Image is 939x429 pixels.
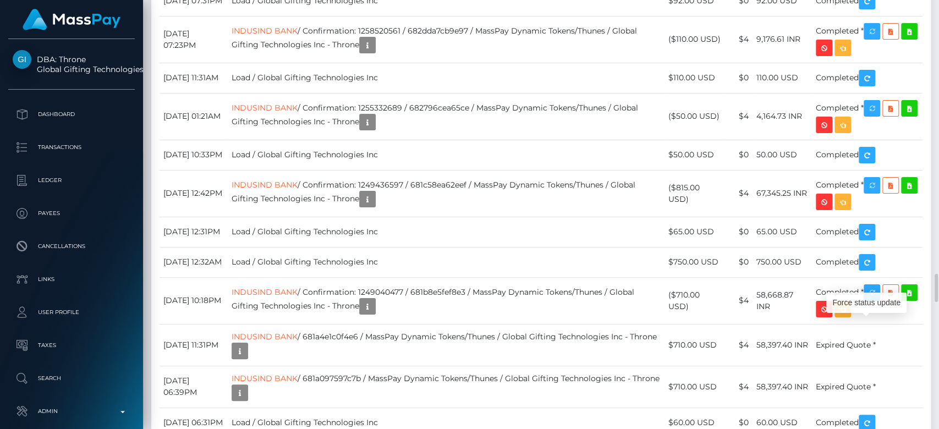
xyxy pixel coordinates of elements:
td: $110.00 USD [665,63,724,93]
td: $4 [724,16,753,63]
a: User Profile [8,299,135,326]
div: Force status update [826,293,907,313]
td: $0 [724,140,753,170]
a: INDUSIND BANK [232,287,298,297]
p: Payees [13,205,130,222]
span: DBA: Throne Global Gifting Technologies Inc [8,54,135,74]
td: $0 [724,63,753,93]
p: Cancellations [13,238,130,255]
td: 58,397.40 INR [753,324,812,366]
a: Cancellations [8,233,135,260]
td: $4 [724,324,753,366]
td: $750.00 USD [665,247,724,277]
td: $0 [724,247,753,277]
p: Ledger [13,172,130,189]
td: Load / Global Gifting Technologies Inc [228,140,665,170]
td: $710.00 USD [665,366,724,408]
a: Search [8,365,135,392]
td: Expired Quote * [812,324,922,366]
td: $4 [724,366,753,408]
td: 67,345.25 INR [753,170,812,217]
td: [DATE] 10:18PM [160,277,228,324]
a: Payees [8,200,135,227]
td: Completed * [812,170,922,217]
td: Completed [812,140,922,170]
a: Ledger [8,167,135,194]
td: [DATE] 12:31PM [160,217,228,247]
td: / 681a097597c7b / MassPay Dynamic Tokens/Thunes / Global Gifting Technologies Inc - Throne [228,366,665,408]
td: 9,176.61 INR [753,16,812,63]
p: Admin [13,403,130,420]
img: Global Gifting Technologies Inc [13,50,31,69]
a: INDUSIND BANK [232,103,298,113]
td: [DATE] 07:23PM [160,16,228,63]
a: Admin [8,398,135,425]
td: Completed [812,217,922,247]
p: Search [13,370,130,387]
td: $4 [724,277,753,324]
td: $710.00 USD [665,324,724,366]
td: [DATE] 11:31AM [160,63,228,93]
td: 4,164.73 INR [753,93,812,140]
td: / 681a4e1c0f4e6 / MassPay Dynamic Tokens/Thunes / Global Gifting Technologies Inc - Throne [228,324,665,366]
td: $4 [724,93,753,140]
td: Load / Global Gifting Technologies Inc [228,217,665,247]
td: 58,668.87 INR [753,277,812,324]
td: [DATE] 01:21AM [160,93,228,140]
a: INDUSIND BANK [232,180,298,190]
td: 110.00 USD [753,63,812,93]
td: Completed * [812,277,922,324]
p: User Profile [13,304,130,321]
td: 65.00 USD [753,217,812,247]
a: INDUSIND BANK [232,332,298,342]
td: [DATE] 12:32AM [160,247,228,277]
a: Taxes [8,332,135,359]
td: / Confirmation: 1258520561 / 682dda7cb9e97 / MassPay Dynamic Tokens/Thunes / Global Gifting Techn... [228,16,665,63]
p: Dashboard [13,106,130,123]
td: / Confirmation: 1249040477 / 681b8e5fef8e3 / MassPay Dynamic Tokens/Thunes / Global Gifting Techn... [228,277,665,324]
td: $4 [724,170,753,217]
td: $50.00 USD [665,140,724,170]
td: Completed [812,63,922,93]
td: $65.00 USD [665,217,724,247]
td: Completed * [812,93,922,140]
td: [DATE] 12:42PM [160,170,228,217]
td: 750.00 USD [753,247,812,277]
a: Transactions [8,134,135,161]
td: ($110.00 USD) [665,16,724,63]
td: $0 [724,217,753,247]
p: Transactions [13,139,130,156]
a: INDUSIND BANK [232,373,298,383]
td: ($815.00 USD) [665,170,724,217]
td: Load / Global Gifting Technologies Inc [228,247,665,277]
td: 50.00 USD [753,140,812,170]
td: [DATE] 11:31PM [160,324,228,366]
td: Load / Global Gifting Technologies Inc [228,63,665,93]
img: MassPay Logo [23,9,120,30]
td: [DATE] 06:39PM [160,366,228,408]
td: ($50.00 USD) [665,93,724,140]
td: ($710.00 USD) [665,277,724,324]
a: Links [8,266,135,293]
td: / Confirmation: 1255332689 / 682796cea65ce / MassPay Dynamic Tokens/Thunes / Global Gifting Techn... [228,93,665,140]
a: Dashboard [8,101,135,128]
p: Links [13,271,130,288]
td: Expired Quote * [812,366,922,408]
td: Completed * [812,16,922,63]
td: Completed [812,247,922,277]
td: / Confirmation: 1249436597 / 681c58ea62eef / MassPay Dynamic Tokens/Thunes / Global Gifting Techn... [228,170,665,217]
p: Taxes [13,337,130,354]
td: [DATE] 10:33PM [160,140,228,170]
a: INDUSIND BANK [232,26,298,36]
td: 58,397.40 INR [753,366,812,408]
